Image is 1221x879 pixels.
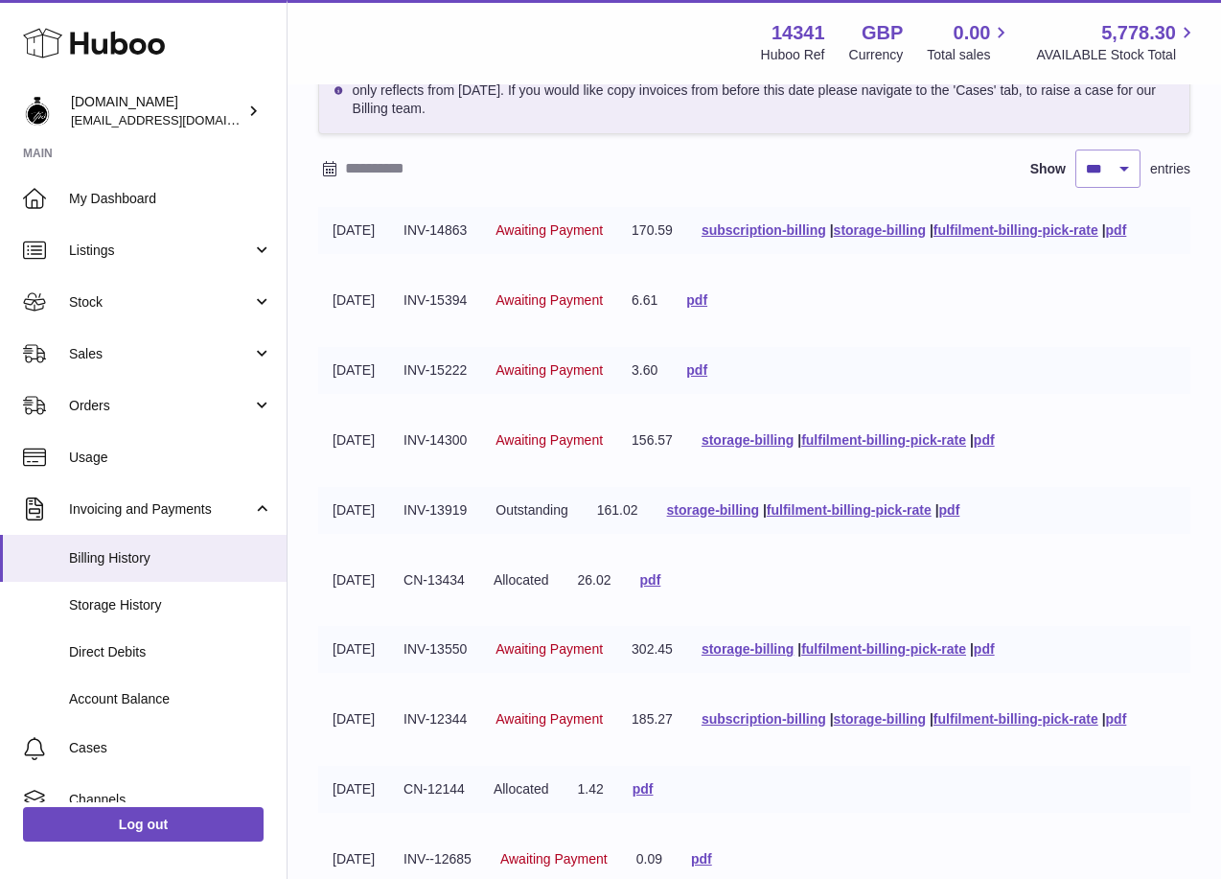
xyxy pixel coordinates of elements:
span: Orders [69,397,252,415]
td: 161.02 [583,487,653,534]
span: Sales [69,345,252,363]
td: CN-13434 [389,557,479,604]
a: fulfilment-billing-pick-rate [801,641,966,657]
a: fulfilment-billing-pick-rate [933,711,1098,727]
a: fulfilment-billing-pick-rate [801,432,966,448]
td: INV-15394 [389,277,481,324]
td: INV-13550 [389,626,481,673]
span: Awaiting Payment [495,292,603,308]
a: 0.00 Total sales [927,20,1012,64]
a: 5,778.30 AVAILABLE Stock Total [1036,20,1198,64]
span: | [930,222,933,238]
span: | [830,711,834,727]
span: | [797,641,801,657]
td: 302.45 [617,626,687,673]
span: Awaiting Payment [495,641,603,657]
td: INV-15222 [389,347,481,394]
td: [DATE] [318,766,389,813]
td: 170.59 [617,207,687,254]
label: Show [1030,160,1066,178]
span: Account Balance [69,690,272,708]
div: Currency [849,46,904,64]
td: INV-14863 [389,207,481,254]
span: Total sales [927,46,1012,64]
a: storage-billing [702,641,794,657]
div: [DOMAIN_NAME] [71,93,243,129]
span: Awaiting Payment [495,222,603,238]
span: Stock [69,293,252,312]
a: storage-billing [834,222,926,238]
strong: GBP [862,20,903,46]
span: Allocated [494,781,549,797]
div: Huboo Ref [761,46,825,64]
td: 3.60 [617,347,672,394]
td: [DATE] [318,277,389,324]
td: [DATE] [318,557,389,604]
span: [EMAIL_ADDRESS][DOMAIN_NAME] [71,112,282,127]
td: [DATE] [318,347,389,394]
a: fulfilment-billing-pick-rate [767,502,932,518]
span: 0.00 [954,20,991,46]
td: [DATE] [318,417,389,464]
a: pdf [939,502,960,518]
a: storage-billing [702,432,794,448]
a: pdf [686,292,707,308]
a: pdf [1106,222,1127,238]
span: Awaiting Payment [495,432,603,448]
td: [DATE] [318,487,389,534]
span: Storage History [69,596,272,614]
span: Billing History [69,549,272,567]
a: subscription-billing [702,222,826,238]
span: entries [1150,160,1190,178]
span: | [830,222,834,238]
span: Cases [69,739,272,757]
div: As part of Huboo Tech's ongoing commitment for improvement, we upgraded our finance system in Jan... [318,47,1190,134]
img: theperfumesampler@gmail.com [23,97,52,126]
span: Awaiting Payment [495,362,603,378]
span: Invoicing and Payments [69,500,252,519]
span: Outstanding [495,502,568,518]
a: pdf [691,851,712,867]
span: Awaiting Payment [500,851,608,867]
span: Awaiting Payment [495,711,603,727]
span: | [1102,222,1106,238]
a: storage-billing [834,711,926,727]
a: pdf [633,781,654,797]
span: Usage [69,449,272,467]
span: Listings [69,242,252,260]
span: | [970,432,974,448]
span: | [930,711,933,727]
td: 1.42 [564,766,618,813]
a: fulfilment-billing-pick-rate [933,222,1098,238]
span: | [970,641,974,657]
span: | [935,502,939,518]
a: pdf [1106,711,1127,727]
span: Allocated [494,572,549,588]
td: [DATE] [318,696,389,743]
span: Direct Debits [69,643,272,661]
td: INV-14300 [389,417,481,464]
td: 6.61 [617,277,672,324]
td: 26.02 [564,557,626,604]
td: INV-13919 [389,487,481,534]
span: My Dashboard [69,190,272,208]
span: 5,778.30 [1101,20,1176,46]
a: subscription-billing [702,711,826,727]
span: | [797,432,801,448]
a: pdf [974,432,995,448]
span: AVAILABLE Stock Total [1036,46,1198,64]
a: pdf [686,362,707,378]
strong: 14341 [772,20,825,46]
a: pdf [974,641,995,657]
td: 185.27 [617,696,687,743]
span: | [763,502,767,518]
td: CN-12144 [389,766,479,813]
a: storage-billing [667,502,759,518]
a: pdf [640,572,661,588]
td: [DATE] [318,207,389,254]
span: Channels [69,791,272,809]
td: INV-12344 [389,696,481,743]
td: [DATE] [318,626,389,673]
a: Log out [23,807,264,842]
span: | [1102,711,1106,727]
